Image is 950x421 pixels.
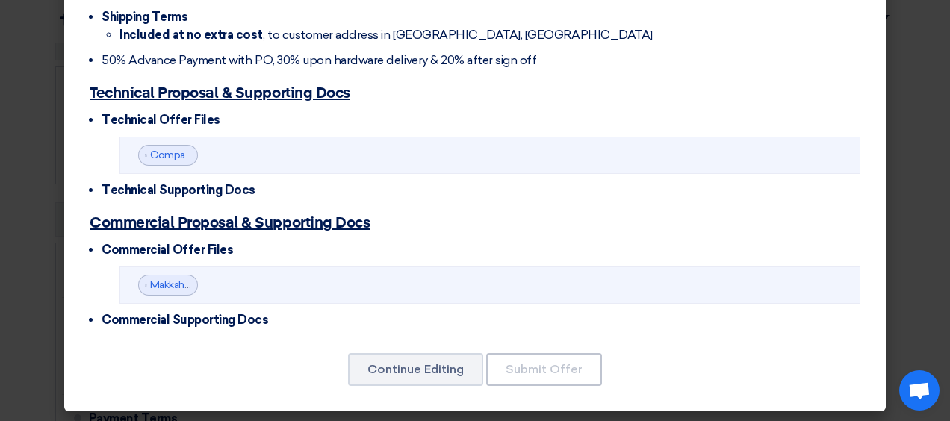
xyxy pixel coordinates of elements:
u: Technical Proposal & Supporting Docs [90,86,350,101]
u: Commercial Proposal & Supporting Docs [90,216,370,231]
strong: Included at no extra cost [119,28,263,42]
span: Technical Offer Files [102,113,220,127]
li: , to customer address in [GEOGRAPHIC_DATA], [GEOGRAPHIC_DATA] [119,26,860,44]
span: Commercial Offer Files [102,243,233,257]
li: 50% Advance Payment with PO, 30% upon hardware delivery & 20% after sign off [102,52,860,69]
span: Shipping Terms [102,10,187,24]
a: Makkah_mall_cctv_upgrade__1755444811523.pdf [150,278,388,291]
span: Technical Supporting Docs [102,183,255,197]
a: Company_Profile___1755444890530.pdf [150,149,351,161]
span: Commercial Supporting Docs [102,313,269,327]
button: Submit Offer [486,353,602,386]
a: Open chat [899,370,940,411]
button: Continue Editing [348,353,483,386]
